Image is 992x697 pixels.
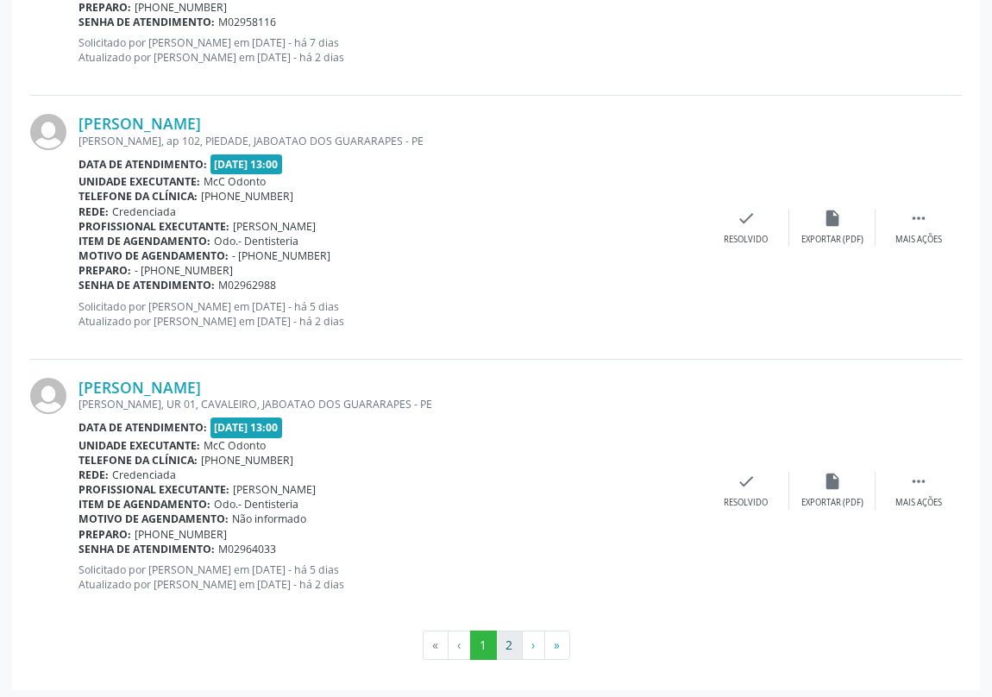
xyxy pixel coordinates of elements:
b: Motivo de agendamento: [78,512,229,526]
b: Senha de atendimento: [78,278,215,292]
div: Mais ações [895,497,942,509]
i: insert_drive_file [823,209,842,228]
b: Telefone da clínica: [78,453,198,468]
b: Motivo de agendamento: [78,248,229,263]
a: [PERSON_NAME] [78,114,201,133]
b: Rede: [78,204,109,219]
span: Não informado [232,512,306,526]
span: [DATE] 13:00 [210,154,283,174]
div: [PERSON_NAME], ap 102, PIEDADE, JABOATAO DOS GUARARAPES - PE [78,134,703,148]
div: Exportar (PDF) [801,497,863,509]
span: Credenciada [112,204,176,219]
i:  [909,472,928,491]
b: Item de agendamento: [78,497,210,512]
div: Exportar (PDF) [801,234,863,246]
ul: Pagination [30,631,962,660]
span: [PHONE_NUMBER] [135,527,227,542]
div: Mais ações [895,234,942,246]
b: Preparo: [78,263,131,278]
p: Solicitado por [PERSON_NAME] em [DATE] - há 5 dias Atualizado por [PERSON_NAME] em [DATE] - há 2 ... [78,562,703,592]
div: Resolvido [724,497,768,509]
b: Unidade executante: [78,174,200,189]
b: Telefone da clínica: [78,189,198,204]
b: Data de atendimento: [78,157,207,172]
button: Go to page 2 [496,631,523,660]
span: M02958116 [218,15,276,29]
p: Solicitado por [PERSON_NAME] em [DATE] - há 5 dias Atualizado por [PERSON_NAME] em [DATE] - há 2 ... [78,299,703,329]
i: insert_drive_file [823,472,842,491]
span: [PERSON_NAME] [233,219,316,234]
b: Rede: [78,468,109,482]
b: Senha de atendimento: [78,542,215,556]
span: [PHONE_NUMBER] [201,453,293,468]
span: Odo.- Dentisteria [214,497,298,512]
b: Unidade executante: [78,438,200,453]
i:  [909,209,928,228]
button: Go to last page [544,631,570,660]
span: Credenciada [112,468,176,482]
img: img [30,114,66,150]
b: Item de agendamento: [78,234,210,248]
span: McC Odonto [204,174,266,189]
div: [PERSON_NAME], UR 01, CAVALEIRO, JABOATAO DOS GUARARAPES - PE [78,397,703,411]
b: Profissional executante: [78,219,229,234]
span: Odo.- Dentisteria [214,234,298,248]
button: Go to page 1 [470,631,497,660]
span: [PERSON_NAME] [233,482,316,497]
b: Data de atendimento: [78,420,207,435]
i: check [737,209,756,228]
span: McC Odonto [204,438,266,453]
button: Go to next page [522,631,545,660]
span: - [PHONE_NUMBER] [135,263,233,278]
span: - [PHONE_NUMBER] [232,248,330,263]
i: check [737,472,756,491]
b: Preparo: [78,527,131,542]
b: Profissional executante: [78,482,229,497]
b: Senha de atendimento: [78,15,215,29]
span: M02962988 [218,278,276,292]
img: img [30,378,66,414]
span: [DATE] 13:00 [210,418,283,437]
span: M02964033 [218,542,276,556]
p: Solicitado por [PERSON_NAME] em [DATE] - há 7 dias Atualizado por [PERSON_NAME] em [DATE] - há 2 ... [78,35,703,65]
a: [PERSON_NAME] [78,378,201,397]
div: Resolvido [724,234,768,246]
span: [PHONE_NUMBER] [201,189,293,204]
